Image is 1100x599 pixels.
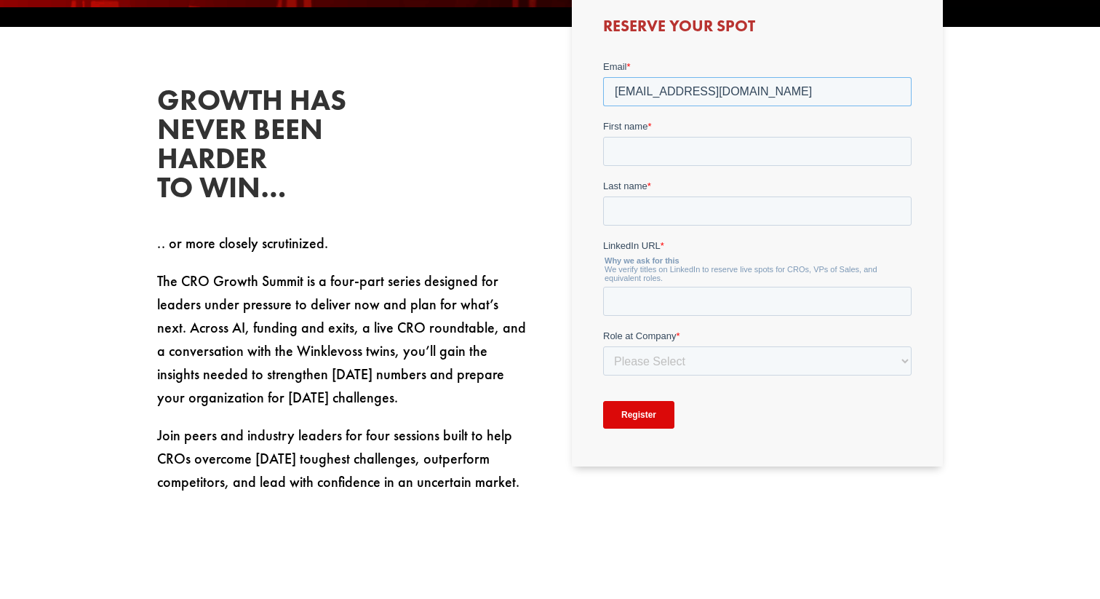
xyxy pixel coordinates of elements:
h3: Reserve Your Spot [603,18,912,41]
span: .. or more closely scrutinized. [157,234,328,253]
span: Join peers and industry leaders for four sessions built to help CROs overcome [DATE] toughest cha... [157,426,519,491]
iframe: Form 0 [603,60,912,443]
span: The CRO Growth Summit is a four-part series designed for leaders under pressure to deliver now an... [157,271,526,407]
h2: Growth has never been harder to win… [157,86,375,210]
